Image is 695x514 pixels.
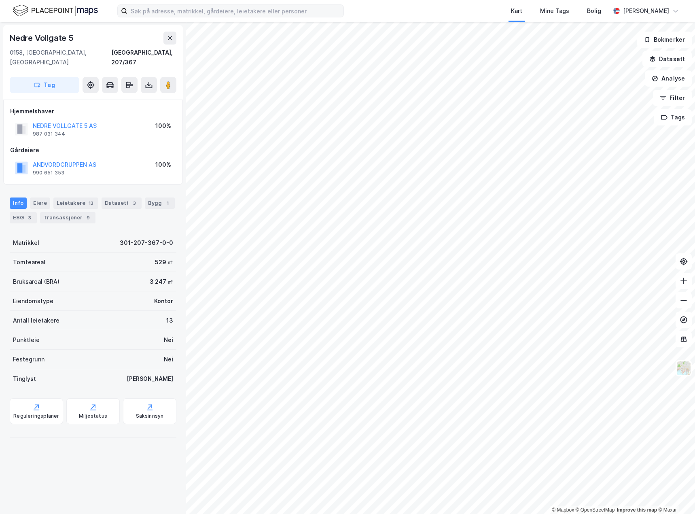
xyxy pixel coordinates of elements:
[10,106,176,116] div: Hjemmelshaver
[10,198,27,209] div: Info
[102,198,142,209] div: Datasett
[53,198,98,209] div: Leietakere
[576,507,615,513] a: OpenStreetMap
[10,48,111,67] div: 0158, [GEOGRAPHIC_DATA], [GEOGRAPHIC_DATA]
[120,238,173,248] div: 301-207-367-0-0
[155,257,173,267] div: 529 ㎡
[127,374,173,384] div: [PERSON_NAME]
[155,121,171,131] div: 100%
[637,32,692,48] button: Bokmerker
[164,335,173,345] div: Nei
[13,355,44,364] div: Festegrunn
[13,277,59,287] div: Bruksareal (BRA)
[164,355,173,364] div: Nei
[552,507,574,513] a: Mapbox
[654,109,692,125] button: Tags
[25,214,34,222] div: 3
[10,212,37,223] div: ESG
[511,6,522,16] div: Kart
[87,199,95,207] div: 13
[130,199,138,207] div: 3
[676,361,691,376] img: Z
[33,170,64,176] div: 990 651 353
[111,48,176,67] div: [GEOGRAPHIC_DATA], 207/367
[13,257,45,267] div: Tomteareal
[136,413,164,419] div: Saksinnsyn
[84,214,92,222] div: 9
[30,198,50,209] div: Eiere
[145,198,175,209] div: Bygg
[13,4,98,18] img: logo.f888ab2527a4732fd821a326f86c7f29.svg
[10,145,176,155] div: Gårdeiere
[617,507,657,513] a: Improve this map
[166,316,173,325] div: 13
[653,90,692,106] button: Filter
[155,160,171,170] div: 100%
[154,296,173,306] div: Kontor
[10,32,75,45] div: Nedre Vollgate 5
[40,212,95,223] div: Transaksjoner
[10,77,79,93] button: Tag
[642,51,692,67] button: Datasett
[645,70,692,87] button: Analyse
[127,5,343,17] input: Søk på adresse, matrikkel, gårdeiere, leietakere eller personer
[540,6,569,16] div: Mine Tags
[13,238,39,248] div: Matrikkel
[13,316,59,325] div: Antall leietakere
[79,413,107,419] div: Miljøstatus
[13,374,36,384] div: Tinglyst
[655,475,695,514] iframe: Chat Widget
[163,199,172,207] div: 1
[13,413,59,419] div: Reguleringsplaner
[33,131,65,137] div: 987 031 344
[587,6,601,16] div: Bolig
[623,6,669,16] div: [PERSON_NAME]
[13,335,40,345] div: Punktleie
[150,277,173,287] div: 3 247 ㎡
[13,296,53,306] div: Eiendomstype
